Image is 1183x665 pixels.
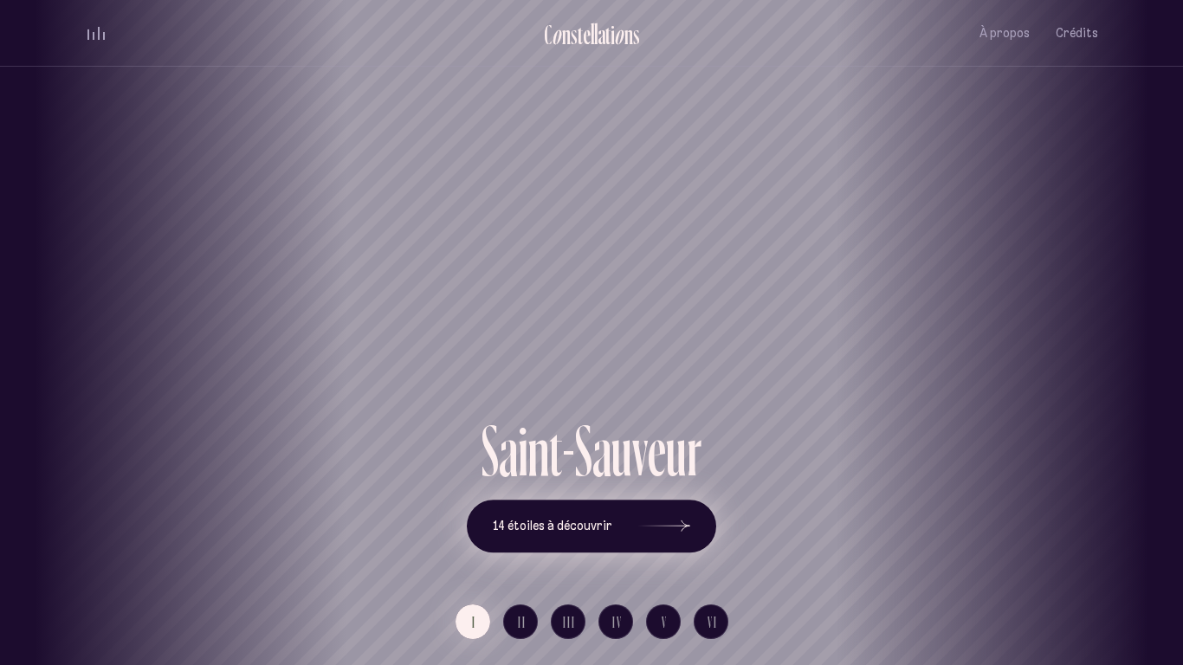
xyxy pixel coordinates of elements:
[591,20,594,48] div: l
[694,604,728,639] button: VI
[594,20,598,48] div: l
[979,13,1030,54] button: À propos
[552,20,562,48] div: o
[612,615,623,629] span: IV
[563,615,576,629] span: III
[648,415,666,487] div: e
[527,415,549,487] div: n
[611,415,632,487] div: u
[562,415,575,487] div: -
[979,26,1030,41] span: À propos
[633,20,640,48] div: s
[632,415,648,487] div: v
[467,500,716,553] button: 14 étoiles à découvrir
[624,20,633,48] div: n
[1056,13,1098,54] button: Crédits
[1056,26,1098,41] span: Crédits
[493,519,612,533] span: 14 étoiles à découvrir
[605,20,611,48] div: t
[578,20,583,48] div: t
[646,604,681,639] button: V
[499,415,518,487] div: a
[571,20,578,48] div: s
[583,20,591,48] div: e
[562,20,571,48] div: n
[456,604,490,639] button: I
[687,415,701,487] div: r
[551,604,585,639] button: III
[598,604,633,639] button: IV
[592,415,611,487] div: a
[85,24,107,42] button: volume audio
[598,20,605,48] div: a
[472,615,476,629] span: I
[503,604,538,639] button: II
[666,415,687,487] div: u
[482,415,499,487] div: S
[575,415,592,487] div: S
[544,20,552,48] div: C
[614,20,624,48] div: o
[518,615,527,629] span: II
[549,415,562,487] div: t
[518,415,527,487] div: i
[662,615,668,629] span: V
[611,20,615,48] div: i
[708,615,718,629] span: VI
